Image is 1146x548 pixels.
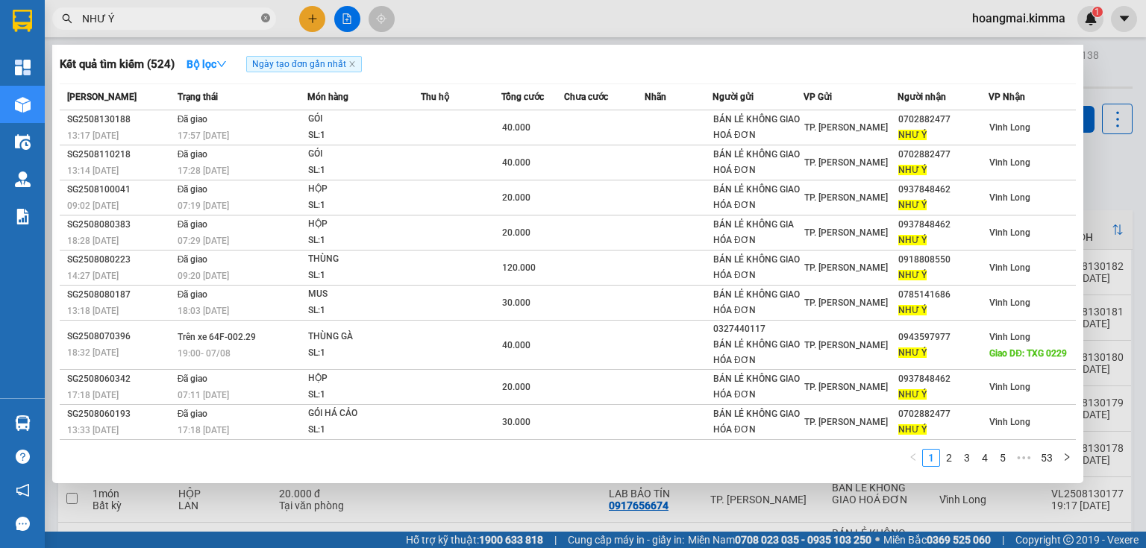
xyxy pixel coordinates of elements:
span: 17:57 [DATE] [178,130,229,141]
div: SG2508100041 [67,182,173,198]
div: SG2508060342 [67,371,173,387]
div: SL: 1 [308,422,420,438]
div: SG2508080383 [67,217,173,233]
span: Vĩnh Long [989,417,1030,427]
div: GÓI [308,146,420,163]
span: TP. [PERSON_NAME] [804,340,888,350]
span: Đã giao [178,254,208,265]
div: 0785141686 [898,287,988,303]
span: 18:32 [DATE] [67,347,119,358]
div: SL: 1 [308,387,420,403]
span: TP. [PERSON_NAME] [804,192,888,203]
span: Vĩnh Long [989,157,1030,168]
a: 2 [941,450,957,466]
span: Vĩnh Long [989,262,1030,273]
span: Trên xe 64F-002.29 [178,332,256,342]
span: [PERSON_NAME] [67,92,137,102]
span: VP Gửi [804,92,832,102]
div: 0918808550 [898,252,988,268]
span: TP. [PERSON_NAME] [804,382,888,392]
span: Người gửi [713,92,754,102]
div: HỘP [308,371,420,387]
li: Previous Page [904,449,922,467]
span: Thu hộ [421,92,449,102]
span: TP. [PERSON_NAME] [804,262,888,273]
div: 0702882477 [898,112,988,127]
div: BÁN LẺ KHÔNG GIAO HÓA ĐƠN [713,337,803,368]
span: Vĩnh Long [989,227,1030,238]
img: warehouse-icon [15,415,31,431]
div: MUS [308,286,420,303]
span: search [62,13,72,24]
span: Vĩnh Long [989,297,1030,308]
div: BÁN LẺ KHÔNG GIA HÓA ĐƠN [713,217,803,248]
div: SL: 1 [308,163,420,179]
span: Vĩnh Long [989,332,1030,342]
div: HỘP [308,216,420,233]
span: ••• [1012,449,1036,467]
span: NHƯ Ý [898,305,927,315]
span: 07:29 [DATE] [178,236,229,246]
div: BÁN LẺ KHÔNG GIAO HÓA ĐƠN [713,252,803,283]
span: 20.000 [502,192,530,203]
span: 20.000 [502,382,530,392]
div: SL: 1 [308,127,420,144]
h3: Kết quả tìm kiếm ( 524 ) [60,57,175,72]
span: Giao DĐ: TXG 0229 [989,348,1067,359]
div: 0937848462 [898,371,988,387]
div: THÙNG [308,251,420,268]
span: TP. [PERSON_NAME] [804,297,888,308]
a: 1 [923,450,939,466]
div: 0327440117 [713,321,803,337]
div: BÁN LẺ KHÔNG GIAO HOÁ ĐƠN [713,147,803,178]
div: GÓI HÁ CẢO [308,406,420,422]
input: Tìm tên, số ĐT hoặc mã đơn [82,10,258,27]
span: TP. [PERSON_NAME] [804,417,888,427]
span: 18:03 [DATE] [178,306,229,316]
span: Đã giao [178,374,208,384]
div: 0943597977 [898,330,988,345]
span: 07:11 [DATE] [178,390,229,400]
span: VP Nhận [989,92,1025,102]
li: Next Page [1058,449,1076,467]
div: SL: 1 [308,233,420,249]
span: 09:20 [DATE] [178,271,229,281]
span: right [1062,453,1071,462]
img: warehouse-icon [15,134,31,150]
img: logo-vxr [13,10,32,32]
span: 13:17 [DATE] [67,130,119,141]
span: down [216,59,227,69]
span: left [909,453,918,462]
div: BÁN LẺ KHÔNG GIAO HOÁ ĐƠN [713,112,803,143]
div: BÁN LẺ KHÔNG GIAO HÓA ĐƠN [713,406,803,438]
div: SL: 1 [308,268,420,284]
span: NHƯ Ý [898,270,927,280]
div: SG2508060193 [67,406,173,422]
div: SL: 1 [308,345,420,362]
li: 53 [1036,449,1058,467]
span: 17:28 [DATE] [178,166,229,176]
span: Chưa cước [564,92,608,102]
span: message [16,517,30,531]
div: SG2508080187 [67,287,173,303]
div: BÁN LẺ KHÔNG GIAO HÓA ĐƠN [713,371,803,403]
div: SL: 1 [308,303,420,319]
strong: Bộ lọc [187,58,227,70]
span: close [348,60,356,68]
div: SG2508080223 [67,252,173,268]
li: 1 [922,449,940,467]
span: 17:18 [DATE] [178,425,229,435]
img: warehouse-icon [15,171,31,187]
span: 20.000 [502,227,530,238]
li: 4 [976,449,994,467]
a: 3 [959,450,975,466]
div: THÙNG GÀ [308,329,420,345]
span: 30.000 [502,297,530,308]
div: SL: 1 [308,198,420,214]
span: close-circle [261,13,270,22]
span: question-circle [16,450,30,464]
div: SG2508110218 [67,147,173,163]
span: 18:28 [DATE] [67,236,119,246]
li: 5 [994,449,1012,467]
div: BÁN LẺ KHÔNG GIAO HÓA ĐƠN [713,182,803,213]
